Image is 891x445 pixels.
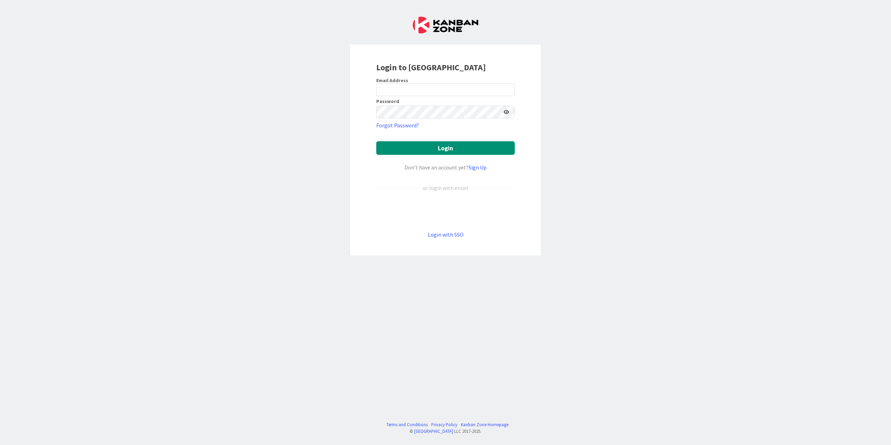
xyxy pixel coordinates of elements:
label: Password [376,99,399,104]
div: Sign in with Google. Opens in new tab [376,204,515,219]
div: Don’t have an account yet? [376,163,515,172]
a: Kanban Zone Homepage [461,421,508,428]
iframe: Sign in with Google Button [373,204,518,219]
div: © LLC 2017- 2025 . [383,428,508,435]
label: Email Address [376,77,408,84]
a: Login with SSO [428,231,464,238]
div: or login with email [421,184,470,192]
a: Sign Up [468,164,487,171]
img: Kanban Zone [413,17,478,33]
a: Terms and Conditions [386,421,428,428]
b: Login to [GEOGRAPHIC_DATA] [376,62,486,73]
button: Login [376,141,515,155]
a: Privacy Policy [431,421,457,428]
a: [GEOGRAPHIC_DATA] [414,428,453,434]
a: Forgot Password? [376,121,419,129]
